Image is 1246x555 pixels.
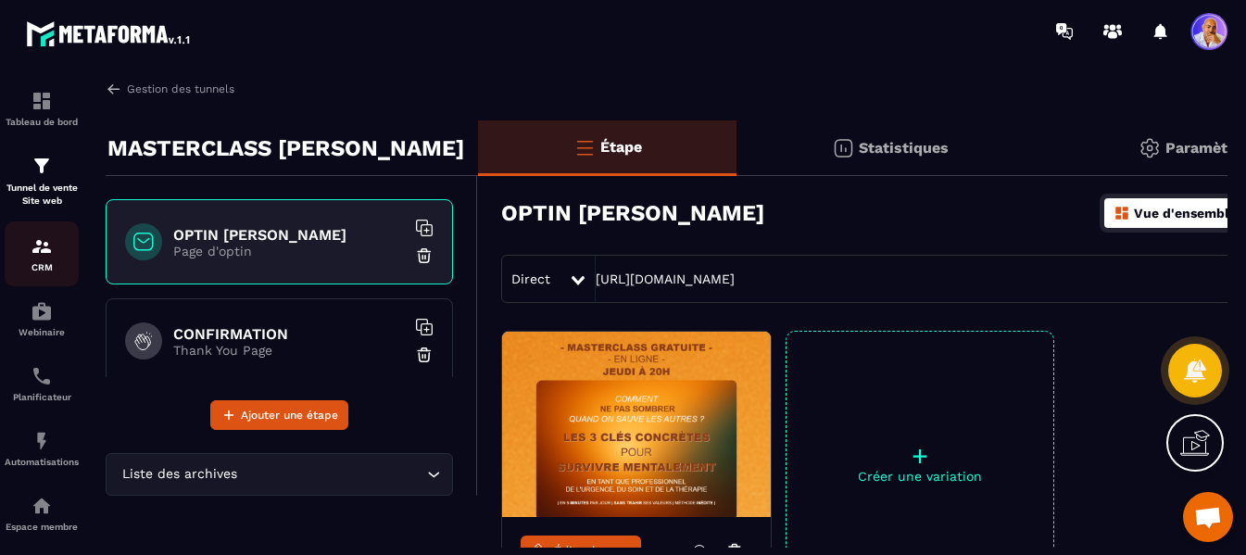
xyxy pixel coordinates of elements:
[1114,205,1130,221] img: dashboard-orange.40269519.svg
[5,416,79,481] a: automationsautomationsAutomatisations
[210,400,348,430] button: Ajouter une étape
[5,481,79,546] a: automationsautomationsEspace membre
[5,262,79,272] p: CRM
[173,343,405,358] p: Thank You Page
[511,271,550,286] span: Direct
[31,235,53,258] img: formation
[1139,137,1161,159] img: setting-gr.5f69749f.svg
[5,221,79,286] a: formationformationCRM
[1134,206,1237,221] p: Vue d'ensemble
[859,139,949,157] p: Statistiques
[106,81,122,97] img: arrow
[787,443,1053,469] p: +
[5,141,79,221] a: formationformationTunnel de vente Site web
[573,136,596,158] img: bars-o.4a397970.svg
[31,90,53,112] img: formation
[5,286,79,351] a: automationsautomationsWebinaire
[106,81,234,97] a: Gestion des tunnels
[106,453,453,496] div: Search for option
[600,138,642,156] p: Étape
[501,200,764,226] h3: OPTIN [PERSON_NAME]
[241,464,422,485] input: Search for option
[5,76,79,141] a: formationformationTableau de bord
[5,117,79,127] p: Tableau de bord
[173,226,405,244] h6: OPTIN [PERSON_NAME]
[31,430,53,452] img: automations
[241,406,338,424] span: Ajouter une étape
[5,327,79,337] p: Webinaire
[5,392,79,402] p: Planificateur
[31,365,53,387] img: scheduler
[415,346,434,364] img: trash
[5,182,79,208] p: Tunnel de vente Site web
[5,522,79,532] p: Espace membre
[5,457,79,467] p: Automatisations
[26,17,193,50] img: logo
[1165,139,1242,157] p: Paramètre
[5,351,79,416] a: schedulerschedulerPlanificateur
[173,244,405,259] p: Page d'optin
[173,325,405,343] h6: CONFIRMATION
[596,271,735,286] a: [URL][DOMAIN_NAME]
[31,300,53,322] img: automations
[832,137,854,159] img: stats.20deebd0.svg
[107,130,464,167] p: MASTERCLASS [PERSON_NAME]
[787,469,1053,484] p: Créer une variation
[118,464,241,485] span: Liste des archives
[31,495,53,517] img: automations
[31,155,53,177] img: formation
[415,246,434,265] img: trash
[502,332,771,517] img: image
[1183,492,1233,542] div: Ouvrir le chat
